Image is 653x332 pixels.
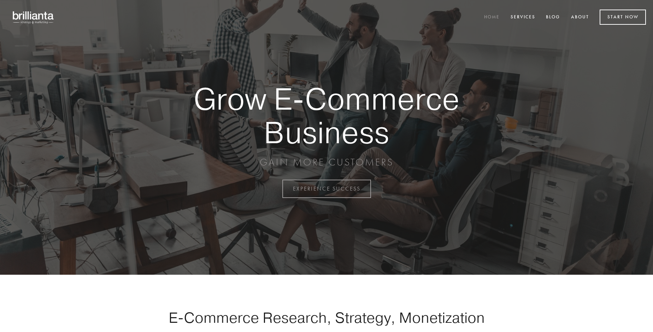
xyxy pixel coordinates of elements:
a: Services [506,12,540,23]
a: Blog [541,12,565,23]
h1: E-Commerce Research, Strategy, Monetization [146,309,507,326]
a: About [566,12,594,23]
img: brillianta - research, strategy, marketing [7,7,60,28]
a: Start Now [600,10,646,25]
a: Home [480,12,504,23]
p: GAIN MORE CUSTOMERS [169,156,484,169]
strong: Grow E-Commerce Business [169,82,484,149]
a: EXPERIENCE SUCCESS [282,180,371,198]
